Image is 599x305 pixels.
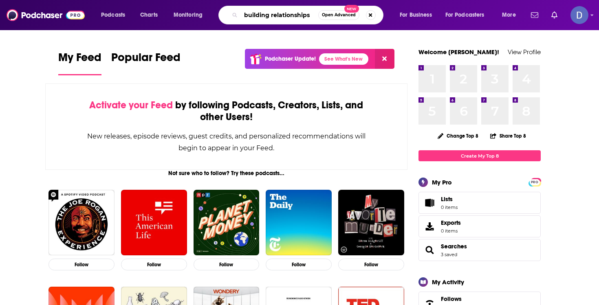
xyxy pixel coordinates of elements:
a: Popular Feed [111,50,181,75]
a: Create My Top 8 [418,150,541,161]
span: Popular Feed [111,50,181,69]
button: open menu [394,9,442,22]
img: The Daily [266,190,332,256]
span: Exports [441,219,461,226]
span: Monitoring [174,9,203,21]
span: 0 items [441,228,461,234]
button: Open AdvancedNew [318,10,359,20]
span: Exports [421,221,438,232]
span: Lists [441,195,458,203]
span: Podcasts [101,9,125,21]
span: Open Advanced [322,13,356,17]
span: Activate your Feed [89,99,173,111]
a: My Feed [58,50,101,75]
img: This American Life [121,190,187,256]
input: Search podcasts, credits, & more... [241,9,318,22]
span: My Feed [58,50,101,69]
button: Follow [48,259,115,270]
span: 0 items [441,204,458,210]
button: Follow [194,259,260,270]
span: More [502,9,516,21]
span: Lists [441,195,453,203]
img: My Favorite Murder with Karen Kilgariff and Georgia Hardstark [338,190,404,256]
div: My Activity [432,278,464,286]
img: User Profile [570,6,588,24]
a: Show notifications dropdown [548,8,561,22]
span: Charts [140,9,158,21]
img: The Joe Rogan Experience [48,190,115,256]
div: by following Podcasts, Creators, Lists, and other Users! [86,99,366,123]
button: Share Top 8 [490,128,526,144]
button: open menu [496,9,526,22]
button: Change Top 8 [433,131,483,141]
a: Searches [421,244,438,256]
button: open menu [440,9,496,22]
span: For Business [400,9,432,21]
a: 3 saved [441,252,457,257]
button: open menu [168,9,213,22]
a: Exports [418,215,541,237]
a: Welcome [PERSON_NAME]! [418,48,499,56]
a: Follows [441,295,516,303]
button: Follow [338,259,404,270]
button: Follow [121,259,187,270]
span: Follows [441,295,462,303]
a: See What's New [319,53,368,65]
span: For Podcasters [445,9,484,21]
span: Searches [418,239,541,261]
img: Podchaser - Follow, Share and Rate Podcasts [7,7,85,23]
div: My Pro [432,178,452,186]
span: Logged in as dianawurster [570,6,588,24]
a: Charts [135,9,163,22]
div: Search podcasts, credits, & more... [226,6,391,24]
button: Show profile menu [570,6,588,24]
a: Lists [418,192,541,214]
a: Searches [441,243,467,250]
button: open menu [95,9,136,22]
button: Follow [266,259,332,270]
img: Planet Money [194,190,260,256]
a: PRO [530,179,540,185]
div: Not sure who to follow? Try these podcasts... [45,170,407,177]
a: Show notifications dropdown [528,8,542,22]
a: View Profile [508,48,541,56]
span: Lists [421,197,438,208]
div: New releases, episode reviews, guest credits, and personalized recommendations will begin to appe... [86,130,366,154]
span: New [344,5,359,13]
p: Podchaser Update! [265,55,316,62]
